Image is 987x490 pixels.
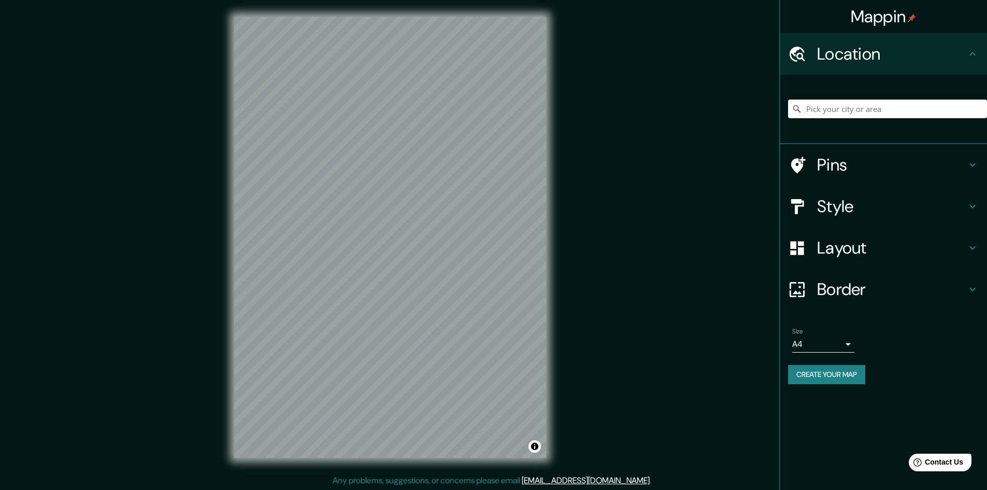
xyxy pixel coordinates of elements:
h4: Location [817,44,966,64]
h4: Style [817,196,966,217]
div: Location [780,33,987,75]
iframe: Help widget launcher [895,450,976,479]
h4: Mappin [851,6,917,27]
div: Layout [780,227,987,269]
input: Pick your city or area [788,100,987,118]
label: Size [792,327,803,336]
h4: Pins [817,155,966,175]
canvas: Map [234,17,546,458]
button: Create your map [788,365,865,384]
h4: Border [817,279,966,300]
div: . [653,474,655,487]
div: . [651,474,653,487]
img: pin-icon.png [908,14,916,22]
a: [EMAIL_ADDRESS][DOMAIN_NAME] [522,475,650,486]
p: Any problems, suggestions, or concerns please email . [333,474,651,487]
div: A4 [792,336,854,353]
div: Style [780,186,987,227]
div: Border [780,269,987,310]
div: Pins [780,144,987,186]
h4: Layout [817,237,966,258]
button: Toggle attribution [528,440,541,453]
